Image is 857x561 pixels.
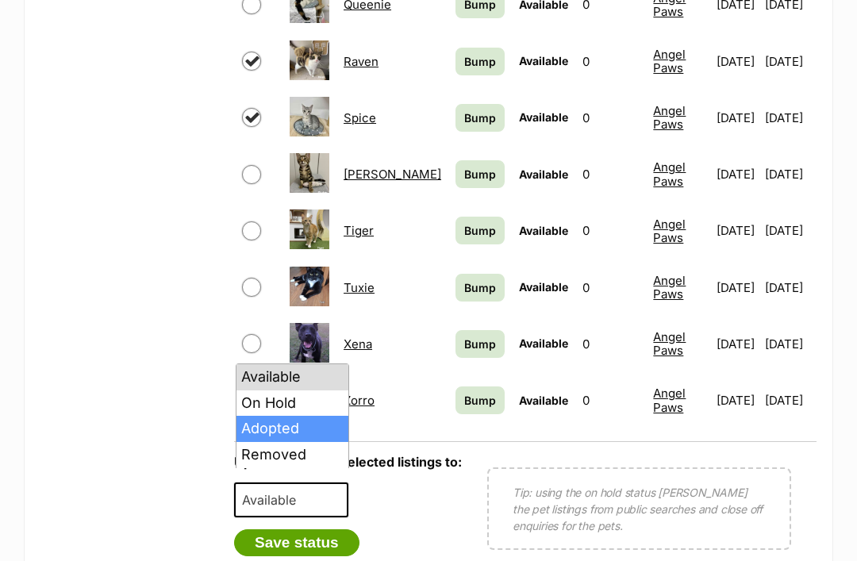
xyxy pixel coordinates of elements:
td: [DATE] [765,317,815,371]
span: Available [519,224,568,237]
a: Angel Paws [653,47,686,75]
td: 0 [576,90,645,145]
td: 0 [576,317,645,371]
span: Bump [464,222,496,239]
td: 0 [576,260,645,315]
li: Available [236,364,348,390]
a: Bump [455,104,505,132]
li: Adopted [236,416,348,442]
a: Bump [455,160,505,188]
a: Bump [455,330,505,358]
td: 0 [576,147,645,202]
a: Angel Paws [653,217,686,245]
span: Available [519,110,568,124]
td: 0 [576,34,645,89]
a: [PERSON_NAME] [344,167,441,182]
a: Xena [344,336,372,352]
span: Available [519,167,568,181]
td: [DATE] [710,90,763,145]
span: Available [519,280,568,294]
a: Raven [344,54,379,69]
td: 0 [576,373,645,428]
label: Update status of selected listings to: [234,454,462,470]
span: Bump [464,53,496,70]
td: [DATE] [710,317,763,371]
span: Bump [464,279,496,296]
a: Angel Paws [653,103,686,132]
a: Angel Paws [653,386,686,414]
td: [DATE] [765,147,815,202]
td: [DATE] [765,260,815,315]
button: Save status [234,529,359,556]
span: Bump [464,392,496,409]
a: Bump [455,48,505,75]
a: Bump [455,386,505,414]
span: Available [519,394,568,407]
td: 0 [576,203,645,258]
a: Angel Paws [653,159,686,188]
li: Removed [236,442,348,468]
span: Available [519,336,568,350]
span: Bump [464,336,496,352]
a: Angel Paws [653,329,686,358]
span: Bump [464,166,496,183]
span: Available [519,54,568,67]
p: Tip: using the on hold status [PERSON_NAME] the pet listings from public searches and close off e... [513,484,766,534]
span: Available [234,482,348,517]
a: Tiger [344,223,374,238]
td: [DATE] [710,34,763,89]
li: On Hold [236,390,348,417]
a: Bump [455,217,505,244]
td: [DATE] [710,203,763,258]
a: Spice [344,110,376,125]
td: [DATE] [765,373,815,428]
td: [DATE] [765,203,815,258]
span: Available [236,489,312,511]
td: [DATE] [765,34,815,89]
td: [DATE] [765,90,815,145]
a: Zorro [344,393,375,408]
span: Bump [464,110,496,126]
a: Bump [455,274,505,302]
a: Angel Paws [653,273,686,302]
td: [DATE] [710,373,763,428]
td: [DATE] [710,147,763,202]
td: [DATE] [710,260,763,315]
a: Tuxie [344,280,375,295]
